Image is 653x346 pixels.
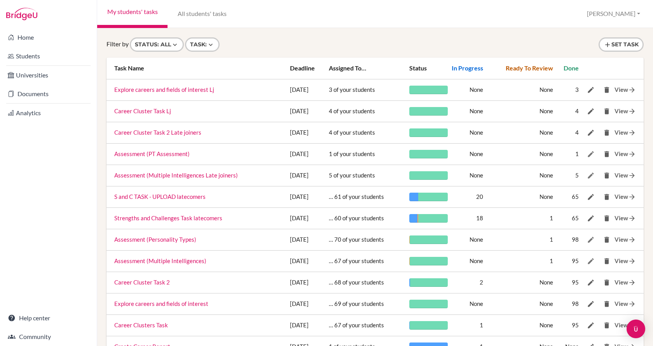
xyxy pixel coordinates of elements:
[329,279,384,286] span: … 68 of your students
[615,279,636,286] a: View
[114,150,190,157] a: Assessment (PT Assessment)
[327,165,407,186] td: 5 of your students
[555,250,581,272] td: 95
[450,229,485,250] td: None
[327,122,407,143] td: 4 of your students
[603,214,611,222] i: Delete
[2,67,95,83] a: Universities
[2,310,95,326] a: Help center
[450,79,485,100] td: None
[555,79,581,100] td: 3
[615,236,636,243] a: View
[555,186,581,207] td: 65
[450,293,485,314] td: None
[114,300,208,307] a: Explore careers and fields of interest
[2,48,95,64] a: Students
[485,314,555,336] td: None
[603,150,611,158] i: Delete
[114,214,222,221] a: Strengths and Challenges Task latecomers
[450,272,485,293] td: 2
[329,193,384,200] span: … 61 of your students
[615,107,636,114] a: View
[615,129,636,136] a: View
[555,143,581,165] td: 1
[288,165,327,186] td: [DATE]
[603,300,611,308] i: Delete
[615,257,636,264] a: View
[603,236,611,244] i: Delete
[185,37,220,52] button: Task:
[114,193,206,200] a: S and C TASK - UPLOAD latecomers
[587,129,595,137] i: Edit
[615,193,636,200] a: View
[587,107,595,115] i: Edit
[603,107,611,115] i: Delete
[329,257,384,264] span: … 67 of your students
[114,279,170,286] a: Career Cluster Task 2
[615,214,636,221] a: View
[450,314,485,336] td: 1
[555,207,581,229] td: 65
[587,214,595,222] i: Edit
[288,186,327,207] td: [DATE]
[615,172,636,179] a: View
[450,165,485,186] td: None
[485,79,555,100] td: None
[555,272,581,293] td: 95
[130,37,184,52] button: Status: All
[603,129,611,137] i: Delete
[6,8,37,20] img: Bridge-U
[485,207,555,229] td: 1
[485,229,555,250] td: 1
[485,58,555,79] th: Ready to review
[288,229,327,250] td: [DATE]
[114,129,201,136] a: Career Cluster Task 2 Late joiners
[485,122,555,143] td: None
[288,207,327,229] td: [DATE]
[555,293,581,314] td: 98
[555,122,581,143] td: 4
[288,100,327,122] td: [DATE]
[288,314,327,336] td: [DATE]
[329,321,384,328] span: … 67 of your students
[450,143,485,165] td: None
[587,193,595,201] i: Edit
[555,229,581,250] td: 98
[485,186,555,207] td: None
[555,100,581,122] td: 4
[587,279,595,286] i: Edit
[114,107,171,114] a: Career Cluster Task Lj
[599,37,644,52] button: Set task
[327,143,407,165] td: 1 of your students
[114,321,168,328] a: Career Clusters Task
[329,236,384,243] span: … 70 of your students
[603,172,611,179] i: Delete
[615,300,636,307] a: View
[555,165,581,186] td: 5
[114,86,214,93] a: Explore careers and fields of interest Lj
[450,100,485,122] td: None
[107,40,129,47] span: Filter by
[587,321,595,329] i: Edit
[407,58,450,79] th: Status
[615,86,636,93] a: View
[2,30,95,45] a: Home
[329,300,384,307] span: … 69 of your students
[583,7,644,21] button: [PERSON_NAME]
[288,58,327,79] th: Deadline
[114,236,196,243] a: Assessment (Personality Types)
[288,272,327,293] td: [DATE]
[485,143,555,165] td: None
[555,314,581,336] td: 95
[603,193,611,201] i: Delete
[450,58,485,79] th: In progress
[114,172,238,179] a: Assessment (Multiple Intelligences Late joiners)
[327,58,407,79] th: Assigned to…
[450,122,485,143] td: None
[485,100,555,122] td: None
[627,320,645,338] div: Open Intercom Messenger
[2,105,95,121] a: Analytics
[288,79,327,100] td: [DATE]
[2,329,95,344] a: Community
[288,250,327,272] td: [DATE]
